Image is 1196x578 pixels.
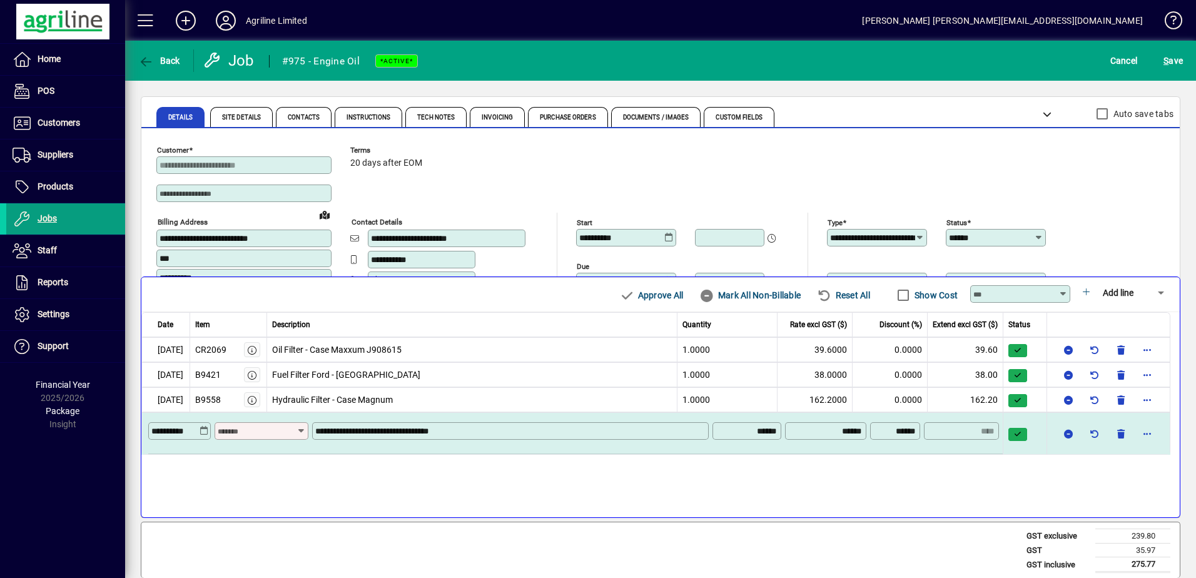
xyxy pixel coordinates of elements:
[138,56,180,66] span: Back
[677,362,778,387] td: 1.0000
[158,319,173,330] span: Date
[933,319,998,330] span: Extend excl GST ($)
[830,276,840,285] mat-label: Bin
[6,235,125,266] a: Staff
[614,284,688,307] button: Approve All
[1095,529,1170,544] td: 239.80
[828,218,843,227] mat-label: Type
[246,11,307,31] div: Agriline Limited
[135,49,183,72] button: Back
[6,76,125,107] a: POS
[1111,108,1174,120] label: Auto save tabs
[1155,3,1180,43] a: Knowledge Base
[778,362,853,387] td: 38.0000
[417,114,455,121] span: Tech Notes
[141,362,190,387] td: [DATE]
[623,114,689,121] span: Documents / Images
[141,337,190,362] td: [DATE]
[38,54,61,64] span: Home
[1103,288,1133,298] span: Add line
[288,114,320,121] span: Contacts
[1008,319,1030,330] span: Status
[38,309,69,319] span: Settings
[347,114,390,121] span: Instructions
[6,299,125,330] a: Settings
[946,218,967,227] mat-label: Status
[1137,340,1157,360] button: More options
[195,319,210,330] span: Item
[682,319,711,330] span: Quantity
[928,387,1003,412] td: 162.20
[699,285,801,305] span: Mark All Non-Billable
[46,406,79,416] span: Package
[790,319,847,330] span: Rate excl GST ($)
[6,267,125,298] a: Reports
[912,289,958,302] label: Show Cost
[812,284,875,307] button: Reset All
[778,387,853,412] td: 162.2000
[853,337,928,362] td: 0.0000
[949,276,989,285] mat-label: Assigned to
[350,146,425,155] span: Terms
[694,284,806,307] button: Mark All Non-Billable
[577,262,589,271] mat-label: Due
[6,108,125,139] a: Customers
[38,245,57,255] span: Staff
[36,380,90,390] span: Financial Year
[267,337,678,362] td: Oil Filter - Case Maxxum J908615
[38,341,69,351] span: Support
[206,9,246,32] button: Profile
[195,393,221,407] div: B9558
[879,319,922,330] span: Discount (%)
[267,387,678,412] td: Hydraulic Filter - Case Magnum
[1110,51,1138,71] span: Cancel
[125,49,194,72] app-page-header-button: Back
[168,114,193,121] span: Details
[282,51,360,71] div: #975 - Engine Oil
[1095,543,1170,557] td: 35.97
[38,150,73,160] span: Suppliers
[619,285,683,305] span: Approve All
[38,86,54,96] span: POS
[1020,543,1095,557] td: GST
[853,387,928,412] td: 0.0000
[1163,56,1168,66] span: S
[677,337,778,362] td: 1.0000
[778,337,853,362] td: 39.6000
[1163,51,1183,71] span: ave
[862,11,1143,31] div: [PERSON_NAME] [PERSON_NAME][EMAIL_ADDRESS][DOMAIN_NAME]
[677,387,778,412] td: 1.0000
[141,387,190,412] td: [DATE]
[1020,557,1095,572] td: GST inclusive
[540,114,596,121] span: Purchase Orders
[272,319,310,330] span: Description
[38,213,57,223] span: Jobs
[853,362,928,387] td: 0.0000
[38,277,68,287] span: Reports
[577,218,592,227] mat-label: Start
[1137,423,1157,444] button: More options
[716,114,762,121] span: Custom Fields
[6,331,125,362] a: Support
[166,9,206,32] button: Add
[1095,557,1170,572] td: 275.77
[195,343,226,357] div: CR2069
[267,362,678,387] td: Fuel Filter Ford - [GEOGRAPHIC_DATA]
[6,139,125,171] a: Suppliers
[222,114,261,121] span: Site Details
[6,44,125,75] a: Home
[315,205,335,225] a: View on map
[350,158,422,168] span: 20 days after EOM
[371,275,391,283] mat-label: Phone
[482,114,513,121] span: Invoicing
[1020,529,1095,544] td: GST exclusive
[195,368,221,382] div: B9421
[157,146,189,155] mat-label: Customer
[38,181,73,191] span: Products
[1137,390,1157,410] button: More options
[6,171,125,203] a: Products
[817,285,870,305] span: Reset All
[1107,49,1141,72] button: Cancel
[1137,365,1157,385] button: More options
[203,51,256,71] div: Job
